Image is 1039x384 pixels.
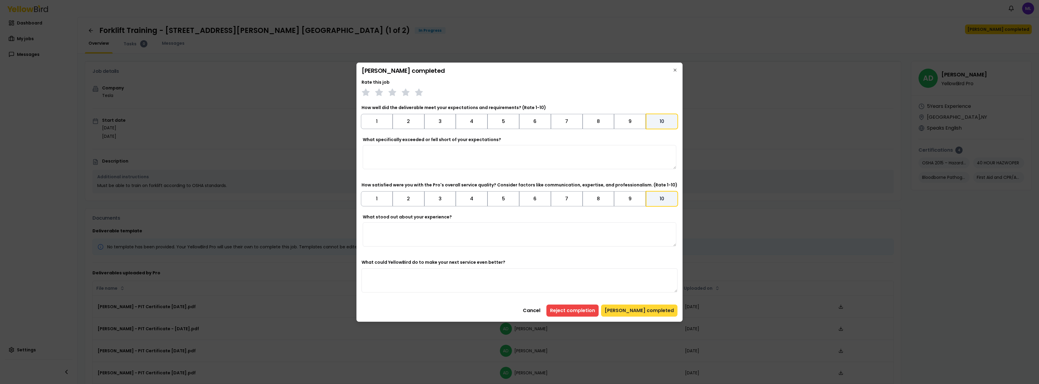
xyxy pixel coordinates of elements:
[551,114,583,129] button: Toggle 7
[424,114,456,129] button: Toggle 3
[362,259,505,265] label: What could YellowBird do to make your next service even better?
[456,191,487,206] button: Toggle 4
[583,191,614,206] button: Toggle 8
[519,114,551,129] button: Toggle 6
[424,191,456,206] button: Toggle 3
[362,68,677,74] h2: [PERSON_NAME] completed
[361,114,393,129] button: Toggle 1
[546,305,599,317] button: Reject completion
[487,191,519,206] button: Toggle 5
[487,114,519,129] button: Toggle 5
[646,114,678,129] button: Toggle 10
[519,305,544,317] button: Cancel
[362,105,546,111] label: How well did the deliverable meet your expectations and requirements? (Rate 1-10)
[362,182,677,188] label: How satisfied were you with the Pro's overall service quality? Consider factors like communicatio...
[363,214,452,220] label: What stood out about your experience?
[519,191,551,206] button: Toggle 6
[646,191,678,207] button: Toggle 10
[393,191,424,206] button: Toggle 2
[393,114,424,129] button: Toggle 2
[456,114,487,129] button: Toggle 4
[362,79,390,85] label: Rate this job
[551,191,583,206] button: Toggle 7
[614,114,646,129] button: Toggle 9
[614,191,646,206] button: Toggle 9
[601,305,677,317] button: [PERSON_NAME] completed
[361,191,393,206] button: Toggle 1
[363,137,501,143] label: What specifically exceeded or fell short of your expectations?
[583,114,614,129] button: Toggle 8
